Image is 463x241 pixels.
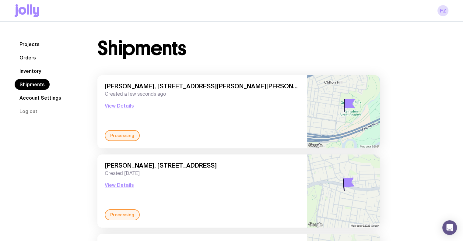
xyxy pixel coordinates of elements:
[105,130,140,141] div: Processing
[105,170,300,176] span: Created [DATE]
[307,75,380,148] img: staticmap
[15,66,46,76] a: Inventory
[15,106,42,117] button: Log out
[437,5,448,16] a: FZ
[105,91,300,97] span: Created a few seconds ago
[105,181,134,189] button: View Details
[105,162,300,169] span: [PERSON_NAME], [STREET_ADDRESS]
[105,209,140,220] div: Processing
[442,220,457,235] div: Open Intercom Messenger
[15,92,66,103] a: Account Settings
[15,79,50,90] a: Shipments
[15,52,41,63] a: Orders
[97,39,186,58] h1: Shipments
[15,39,44,50] a: Projects
[105,83,300,90] span: [PERSON_NAME], [STREET_ADDRESS][PERSON_NAME][PERSON_NAME][PERSON_NAME]
[105,102,134,109] button: View Details
[307,154,380,228] img: staticmap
